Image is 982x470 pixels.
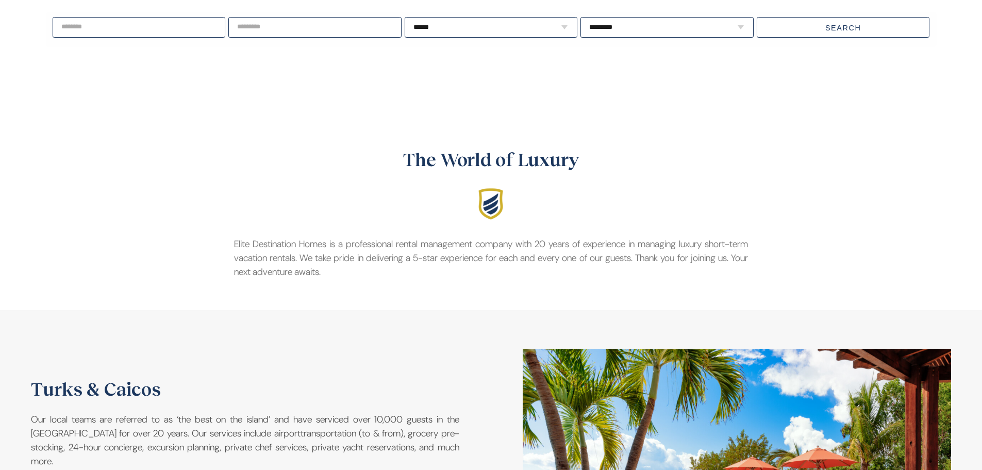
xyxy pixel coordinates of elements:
[31,413,459,440] span: Our local teams are referred to as ‘the best on the island’ and have serviced over 10,000 guests ...
[234,238,748,278] span: Elite Destination Homes is a professional rental management company with 20 years of experience i...
[757,17,929,38] button: Search
[523,347,951,358] a: 6
[31,375,459,402] p: Turks & Caicos
[31,427,459,467] span: transportation (to & from), grocery pre-stocking, 24-hour concierge, excursion planning, private ...
[234,145,748,173] p: The World of Luxury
